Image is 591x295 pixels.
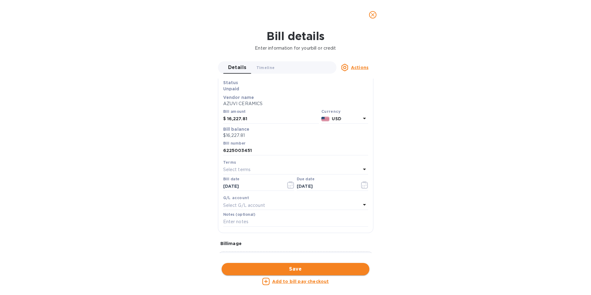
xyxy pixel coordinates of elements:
p: Unpaid [223,86,368,92]
input: Enter bill number [223,146,368,155]
p: Bill image [220,240,371,247]
label: Bill date [223,177,239,181]
p: Select terms [223,166,251,173]
button: close [365,7,380,22]
b: Terms [223,160,236,165]
input: Enter notes [223,217,368,227]
p: Enter information for your bill or credit [5,45,586,51]
b: Currency [321,109,340,114]
u: Add to bill pay checkout [272,279,329,284]
label: Bill number [223,141,245,145]
input: Due date [297,182,355,191]
h1: Bill details [5,30,586,43]
button: Save [222,263,369,275]
label: Due date [297,177,314,181]
b: USD [332,116,341,121]
label: Bill amount [223,110,245,114]
img: USD [321,117,330,121]
b: Bill balance [223,127,250,132]
b: Status [223,80,238,85]
u: Actions [351,65,368,70]
span: Timeline [256,64,275,71]
b: Vendor name [223,95,254,100]
input: Select date [223,182,281,191]
b: G/L account [223,195,249,200]
p: AZUVI CERAMICS [223,100,368,107]
input: $ Enter bill amount [227,114,319,124]
p: Select G/L account [223,202,265,209]
span: Save [227,265,364,273]
div: $ [223,114,227,124]
label: Notes (optional) [223,213,255,217]
span: Details [228,63,247,72]
p: $16,227.81 [223,132,368,139]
